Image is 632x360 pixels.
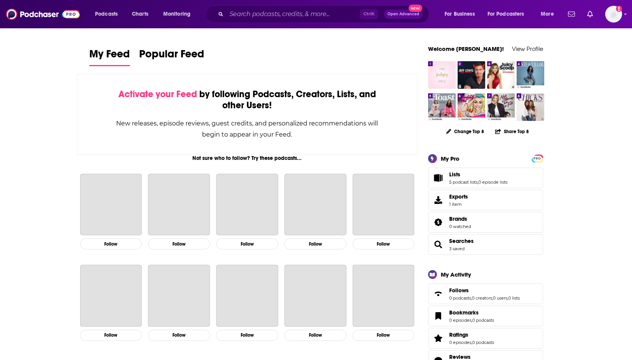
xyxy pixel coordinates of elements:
[493,295,507,301] a: 0 users
[449,331,494,338] a: Ratings
[535,8,563,20] button: open menu
[80,174,142,236] a: The Joe Rogan Experience
[605,6,622,23] span: Logged in as Mallory813
[148,238,210,249] button: Follow
[284,330,346,341] button: Follow
[441,271,471,278] div: My Activity
[158,8,200,20] button: open menu
[80,238,142,249] button: Follow
[139,47,204,65] span: Popular Feed
[533,156,542,161] span: PRO
[471,340,472,345] span: ,
[118,88,197,100] span: Activate your Feed
[471,318,472,323] span: ,
[6,7,80,21] a: Podchaser - Follow, Share and Rate Podcasts
[488,9,524,20] span: For Podcasters
[471,295,472,301] span: ,
[428,283,543,304] span: Follows
[483,8,535,20] button: open menu
[449,246,465,251] a: 3 saved
[116,89,379,111] div: by following Podcasts, Creators, Lists, and other Users!
[227,8,360,20] input: Search podcasts, credits, & more...
[449,215,471,222] a: Brands
[353,330,415,341] button: Follow
[428,93,456,121] a: The Toast
[428,61,456,89] a: Two Judgey Girls
[116,118,379,140] div: New releases, episode reviews, guest credits, and personalized recommendations will begin to appe...
[431,333,446,344] a: Ratings
[449,309,494,316] a: Bookmarks
[458,93,485,121] img: Absolutely Not
[163,9,190,20] span: Monitoring
[533,155,542,161] a: PRO
[495,124,529,139] button: Share Top 8
[449,238,474,244] a: Searches
[127,8,153,20] a: Charts
[449,193,468,200] span: Exports
[449,215,467,222] span: Brands
[584,8,596,21] a: Show notifications dropdown
[442,127,489,136] button: Change Top 8
[472,340,494,345] a: 0 podcasts
[216,238,278,249] button: Follow
[431,311,446,321] a: Bookmarks
[449,287,469,294] span: Follows
[132,9,148,20] span: Charts
[428,212,543,233] span: Brands
[148,265,210,327] a: Ologies with Alie Ward
[565,8,578,21] a: Show notifications dropdown
[605,6,622,23] button: Show profile menu
[353,265,415,327] a: Business Wars
[439,8,484,20] button: open menu
[492,295,493,301] span: ,
[449,171,507,178] a: Lists
[431,195,446,205] span: Exports
[148,330,210,341] button: Follow
[384,10,423,19] button: Open AdvancedNew
[487,93,515,121] img: Not Skinny But Not Fat
[449,287,520,294] a: Follows
[387,12,419,16] span: Open Advanced
[487,61,515,89] img: Juicy Scoop with Heather McDonald
[478,179,478,185] span: ,
[428,306,543,326] span: Bookmarks
[428,328,543,349] span: Ratings
[139,47,204,66] a: Popular Feed
[284,238,346,249] button: Follow
[80,330,142,341] button: Follow
[89,47,130,66] a: My Feed
[512,45,543,52] a: View Profile
[77,155,418,161] div: Not sure who to follow? Try these podcasts...
[89,47,130,65] span: My Feed
[353,238,415,249] button: Follow
[360,9,378,19] span: Ctrl K
[472,318,494,323] a: 0 podcasts
[284,265,346,327] a: TED Talks Daily
[95,9,118,20] span: Podcasts
[216,330,278,341] button: Follow
[449,318,471,323] a: 0 episodes
[428,234,543,255] span: Searches
[517,61,544,89] img: Taste of Taylor
[445,9,475,20] span: For Business
[90,8,128,20] button: open menu
[507,295,508,301] span: ,
[508,295,520,301] a: 0 lists
[449,224,471,229] a: 0 watched
[80,265,142,327] a: Radiolab
[605,6,622,23] img: User Profile
[517,93,544,121] a: Chicks in the Office
[409,5,422,12] span: New
[428,168,543,188] span: Lists
[449,340,471,345] a: 0 episodes
[431,217,446,228] a: Brands
[458,61,485,89] img: Jeff Lewis Has Issues
[441,155,460,162] div: My Pro
[449,171,460,178] span: Lists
